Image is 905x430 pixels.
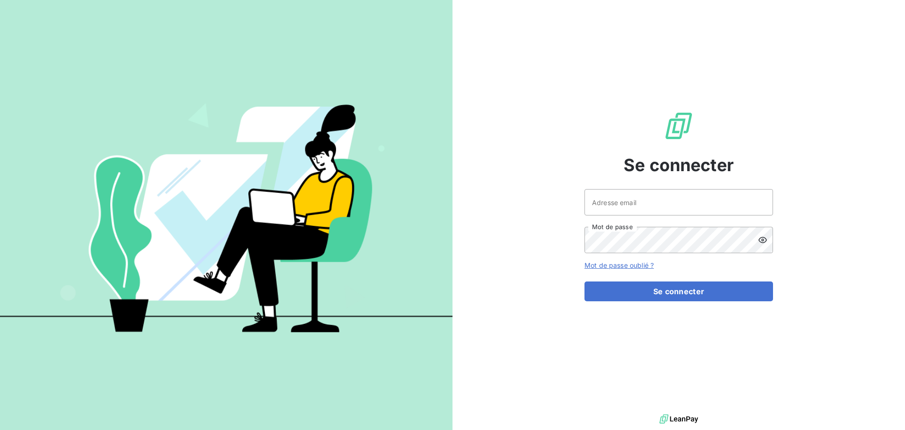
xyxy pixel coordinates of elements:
[664,111,694,141] img: Logo LeanPay
[584,261,654,269] a: Mot de passe oublié ?
[584,189,773,215] input: placeholder
[624,152,734,178] span: Se connecter
[659,412,698,426] img: logo
[584,281,773,301] button: Se connecter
